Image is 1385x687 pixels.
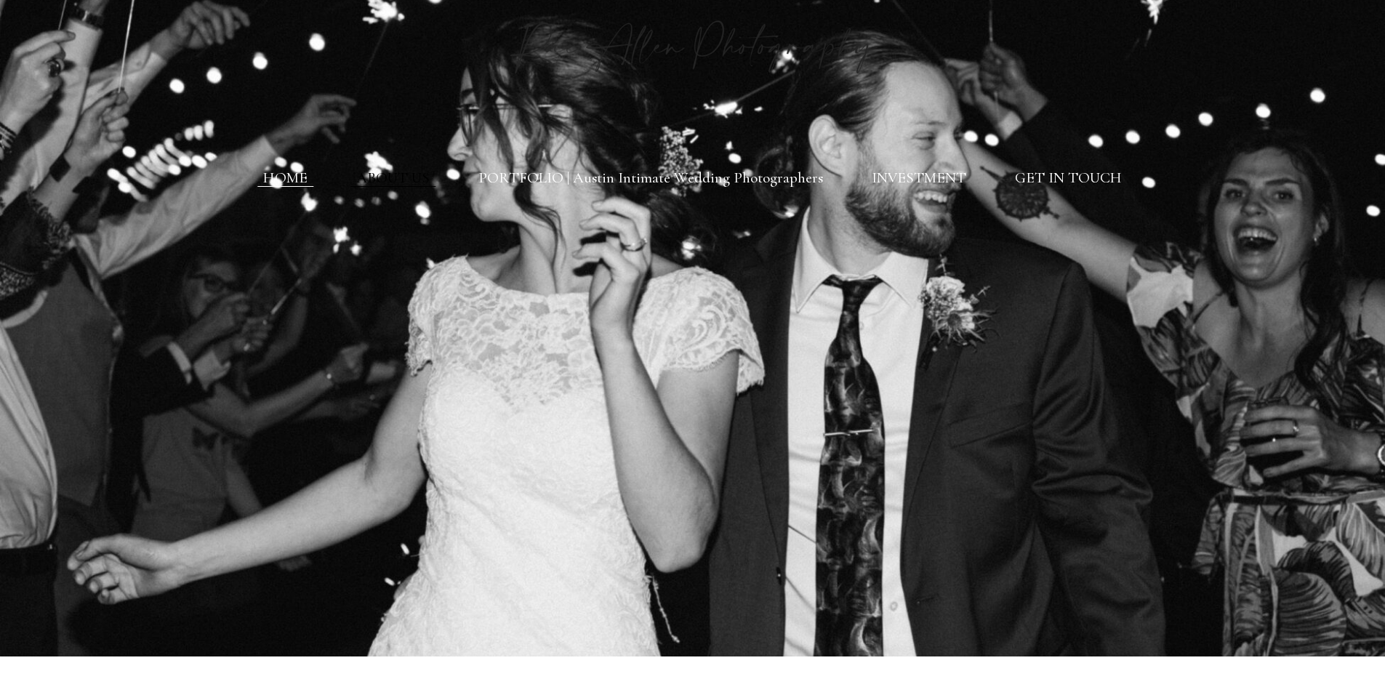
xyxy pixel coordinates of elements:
[1015,169,1122,187] a: GET IN TOUCH
[356,169,430,187] a: ABOUT US
[872,169,966,187] a: INVESTMENT
[478,169,823,187] a: PORTFOLIO | Austin Intimate Wedding Photographers
[263,169,308,187] a: HOME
